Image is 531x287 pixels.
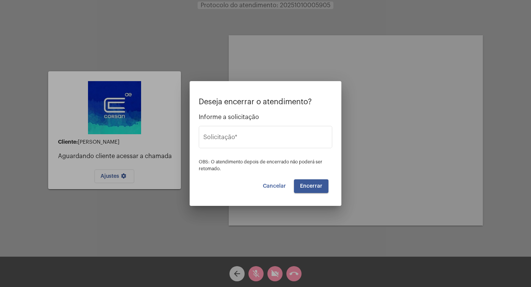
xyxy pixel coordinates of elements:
[199,98,332,106] p: Deseja encerrar o atendimento?
[263,183,286,189] span: Cancelar
[300,183,322,189] span: Encerrar
[203,135,328,142] input: Buscar solicitação
[257,179,292,193] button: Cancelar
[199,114,332,121] span: Informe a solicitação
[294,179,328,193] button: Encerrar
[199,160,322,171] span: OBS: O atendimento depois de encerrado não poderá ser retomado.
